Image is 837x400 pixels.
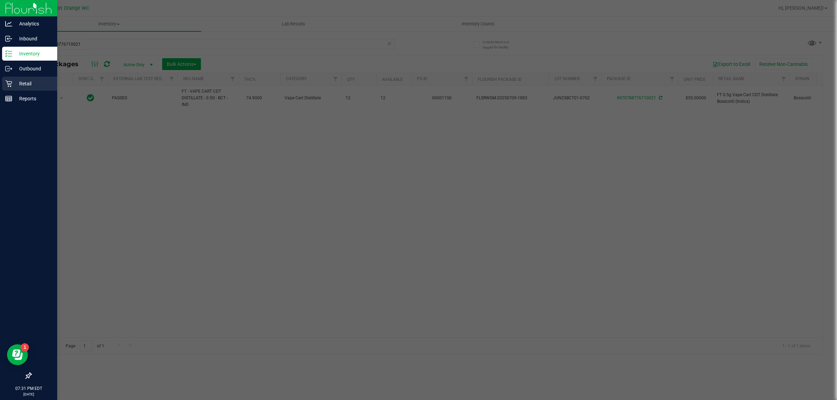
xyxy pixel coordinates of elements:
[12,64,54,73] p: Outbound
[5,80,12,87] inline-svg: Retail
[3,392,54,397] p: [DATE]
[5,65,12,72] inline-svg: Outbound
[7,344,28,365] iframe: Resource center
[12,94,54,103] p: Reports
[21,343,29,352] iframe: Resource center unread badge
[3,385,54,392] p: 07:31 PM EDT
[12,79,54,88] p: Retail
[12,20,54,28] p: Analytics
[5,35,12,42] inline-svg: Inbound
[12,34,54,43] p: Inbound
[5,20,12,27] inline-svg: Analytics
[5,95,12,102] inline-svg: Reports
[12,49,54,58] p: Inventory
[5,50,12,57] inline-svg: Inventory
